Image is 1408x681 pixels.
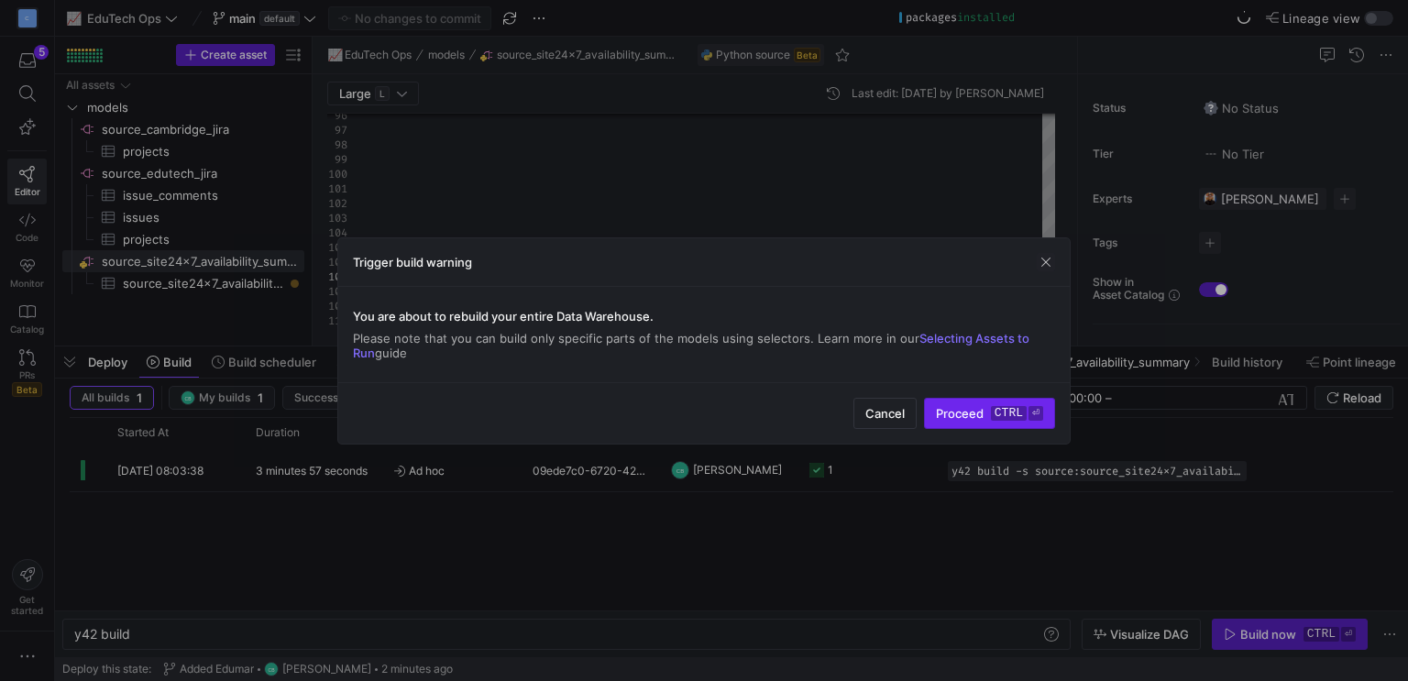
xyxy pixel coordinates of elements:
[353,255,472,269] h3: Trigger build warning
[865,406,905,421] span: Cancel
[936,406,1043,421] span: Proceed
[353,331,1055,360] span: Please note that you can build only specific parts of the models using selectors. Learn more in o...
[991,406,1027,421] kbd: ctrl
[1028,406,1043,421] kbd: ⏎
[924,398,1055,429] button: Proceedctrl⏎
[353,331,1029,360] a: Selecting Assets to Run
[853,398,917,429] button: Cancel
[353,309,1055,324] span: You are about to rebuild your entire Data Warehouse.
